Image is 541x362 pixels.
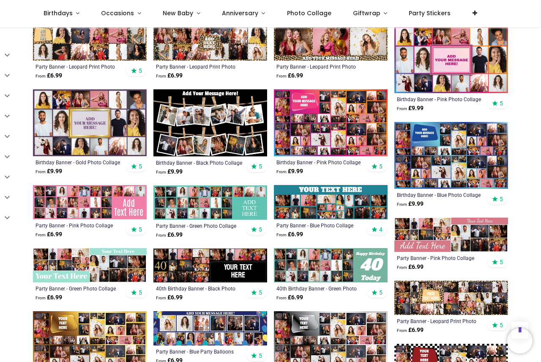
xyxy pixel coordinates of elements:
[153,311,267,345] img: Personalised Party Banner - Blue Party Balloons Photo Collage - 17 Photo Upload
[397,104,424,113] strong: £ 9.99
[379,226,383,233] span: 4
[36,169,46,174] span: From
[397,326,424,334] strong: £ 6.99
[139,226,142,233] span: 5
[36,296,46,300] span: From
[33,89,147,156] img: Personalised Birthday Backdrop Banner - Gold Photo Collage - 16 Photo Upload
[276,230,303,239] strong: £ 6.99
[500,99,503,107] span: 5
[500,321,503,329] span: 5
[153,249,267,283] img: Personalised 40th Birthday Banner - Black Photo Collage - Custom Text & 17 Photo Upload
[156,63,243,70] a: Party Banner - Leopard Print Photo Collage
[353,9,380,17] span: Giftwrap
[397,96,484,102] a: Birthday Banner - Pink Photo Collage
[156,293,183,302] strong: £ 6.99
[36,63,122,70] a: Party Banner - Leopard Print Photo Collage
[394,26,508,93] img: Personalised Birthday Backdrop Banner - Pink Photo Collage - 16 Photo Upload
[397,328,407,333] span: From
[276,74,287,78] span: From
[33,185,147,219] img: Personalised Party Banner - Pink Photo Collage - Custom Text & 24 Photo Upload
[276,169,287,174] span: From
[156,170,166,174] span: From
[156,231,183,239] strong: £ 6.99
[36,167,62,176] strong: £ 9.99
[274,248,388,282] img: Personalised 40th Birthday Banner - Green Photo Collage - Custom Text & 21 Photo Upload
[156,72,183,80] strong: £ 6.99
[139,163,142,170] span: 5
[507,328,533,354] iframe: Brevo live chat
[379,163,383,170] span: 5
[33,26,147,61] img: Personalised Party Banner - Leopard Print Photo Collage - 11 Photo Upload
[222,9,258,17] span: Anniversary
[259,163,262,170] span: 5
[397,191,484,198] a: Birthday Banner - Blue Photo Collage
[274,26,388,61] img: Personalised Party Banner - Leopard Print Photo Collage - 3 Photo Upload
[36,72,62,80] strong: £ 6.99
[36,293,62,302] strong: £ 6.99
[276,222,363,229] a: Party Banner - Blue Photo Collage
[379,289,383,296] span: 5
[274,89,388,156] img: Personalised Birthday Backdrop Banner - Pink Photo Collage - Add Text & 48 Photo Upload
[36,74,46,78] span: From
[274,185,388,219] img: Personalised Party Banner - Blue Photo Collage - Custom Text & 19 Photo Upload
[36,159,122,166] a: Birthday Banner - Gold Photo Collage
[397,106,407,111] span: From
[44,9,73,17] span: Birthdays
[156,233,166,238] span: From
[276,159,363,166] a: Birthday Banner - Pink Photo Collage
[156,74,166,78] span: From
[276,63,363,70] a: Party Banner - Leopard Print Photo Collage
[397,202,407,207] span: From
[397,263,424,271] strong: £ 6.99
[156,222,243,229] a: Party Banner - Green Photo Collage
[397,254,484,261] a: Party Banner - Pink Photo Collage
[397,200,424,208] strong: £ 9.99
[33,248,147,282] img: Personalised Party Banner - Green Photo Collage - Custom Text & 19 Photo Upload
[259,352,262,359] span: 5
[36,230,62,239] strong: £ 6.99
[36,222,122,229] a: Party Banner - Pink Photo Collage
[276,232,287,237] span: From
[36,232,46,237] span: From
[276,285,363,292] a: 40th Birthday Banner - Green Photo Collage
[397,265,407,270] span: From
[156,296,166,300] span: From
[36,285,122,292] a: Party Banner - Green Photo Collage
[287,9,331,17] span: Photo Collage
[397,318,484,324] a: Party Banner - Leopard Print Photo Collage
[156,285,243,292] a: 40th Birthday Banner - Black Photo Collage
[156,168,183,176] strong: £ 9.99
[139,289,142,296] span: 5
[156,159,243,166] a: Birthday Banner - Black Photo Collage
[276,296,287,300] span: From
[156,348,243,355] a: Party Banner - Blue Party Balloons Photo Collage
[259,289,262,296] span: 5
[409,9,451,17] span: Party Stickers
[500,195,503,203] span: 5
[500,258,503,266] span: 5
[139,67,142,75] span: 5
[101,9,134,17] span: Occasions
[276,72,303,80] strong: £ 6.99
[394,122,508,189] img: Personalised Birthday Backdrop Banner - Blue Photo Collage - Add Text & 48 Photo Upload
[259,226,262,233] span: 5
[153,89,267,157] img: Personalised Birthday Backdrop Banner - Black Photo Collage - 12 Photo Upload
[394,218,508,252] img: Personalised Party Banner - Pink Photo Collage - Custom Text & 19 Photo Upload
[276,293,303,302] strong: £ 6.99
